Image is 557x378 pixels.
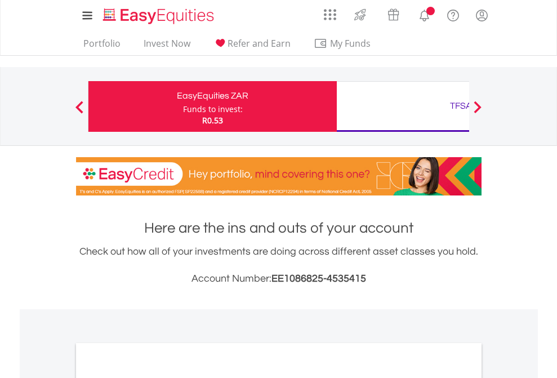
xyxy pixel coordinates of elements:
div: EasyEquities ZAR [95,88,330,104]
a: FAQ's and Support [439,3,467,25]
span: EE1086825-4535415 [271,273,366,284]
img: EasyCredit Promotion Banner [76,157,482,195]
a: Refer and Earn [209,38,295,55]
img: vouchers-v2.svg [384,6,403,24]
img: grid-menu-icon.svg [324,8,336,21]
span: Refer and Earn [228,37,291,50]
span: My Funds [314,36,387,51]
img: EasyEquities_Logo.png [101,7,219,25]
a: Invest Now [139,38,195,55]
a: Notifications [410,3,439,25]
h1: Here are the ins and outs of your account [76,218,482,238]
span: R0.53 [202,115,223,126]
a: Vouchers [377,3,410,24]
a: My Profile [467,3,496,28]
h3: Account Number: [76,271,482,287]
button: Next [466,106,489,118]
a: Home page [99,3,219,25]
div: Check out how all of your investments are doing across different asset classes you hold. [76,244,482,287]
div: Funds to invest: [183,104,243,115]
a: Portfolio [79,38,125,55]
a: AppsGrid [317,3,344,21]
img: thrive-v2.svg [351,6,369,24]
button: Previous [68,106,91,118]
